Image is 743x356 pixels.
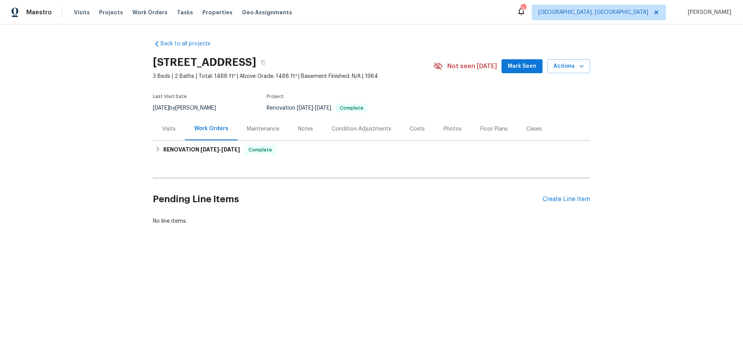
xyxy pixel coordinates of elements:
span: Work Orders [132,9,168,16]
span: [PERSON_NAME] [685,9,731,16]
a: Back to all projects [153,40,227,48]
span: Visits [74,9,90,16]
span: [DATE] [153,105,169,111]
span: Complete [245,146,275,154]
span: Projects [99,9,123,16]
div: Notes [298,125,313,133]
span: [DATE] [221,147,240,152]
div: Floor Plans [480,125,508,133]
div: Visits [162,125,176,133]
div: 5 [520,5,526,12]
span: Renovation [267,105,367,111]
span: Actions [553,62,584,71]
div: Condition Adjustments [332,125,391,133]
div: RENOVATION [DATE]-[DATE]Complete [153,141,590,159]
div: Photos [443,125,462,133]
div: Costs [410,125,425,133]
span: Mark Seen [508,62,536,71]
span: [DATE] [200,147,219,152]
span: Complete [337,106,366,110]
button: Actions [547,59,590,74]
span: Tasks [177,10,193,15]
span: [GEOGRAPHIC_DATA], [GEOGRAPHIC_DATA] [538,9,648,16]
h2: Pending Line Items [153,181,543,217]
span: - [200,147,240,152]
button: Copy Address [256,55,270,69]
div: by [PERSON_NAME] [153,103,225,113]
div: No line items. [153,217,590,225]
h6: RENOVATION [163,145,240,155]
span: [DATE] [297,105,313,111]
div: Maintenance [247,125,279,133]
button: Mark Seen [502,59,543,74]
span: Properties [202,9,233,16]
span: Not seen [DATE] [447,62,497,70]
span: - [297,105,331,111]
span: Geo Assignments [242,9,292,16]
span: Project [267,94,284,99]
div: Work Orders [194,125,228,132]
span: 3 Beds | 2 Baths | Total: 1488 ft² | Above Grade: 1488 ft² | Basement Finished: N/A | 1984 [153,72,433,80]
span: Last Visit Date [153,94,187,99]
span: [DATE] [315,105,331,111]
h2: [STREET_ADDRESS] [153,58,256,66]
div: Create Line Item [543,196,590,203]
span: Maestro [26,9,52,16]
div: Cases [526,125,542,133]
